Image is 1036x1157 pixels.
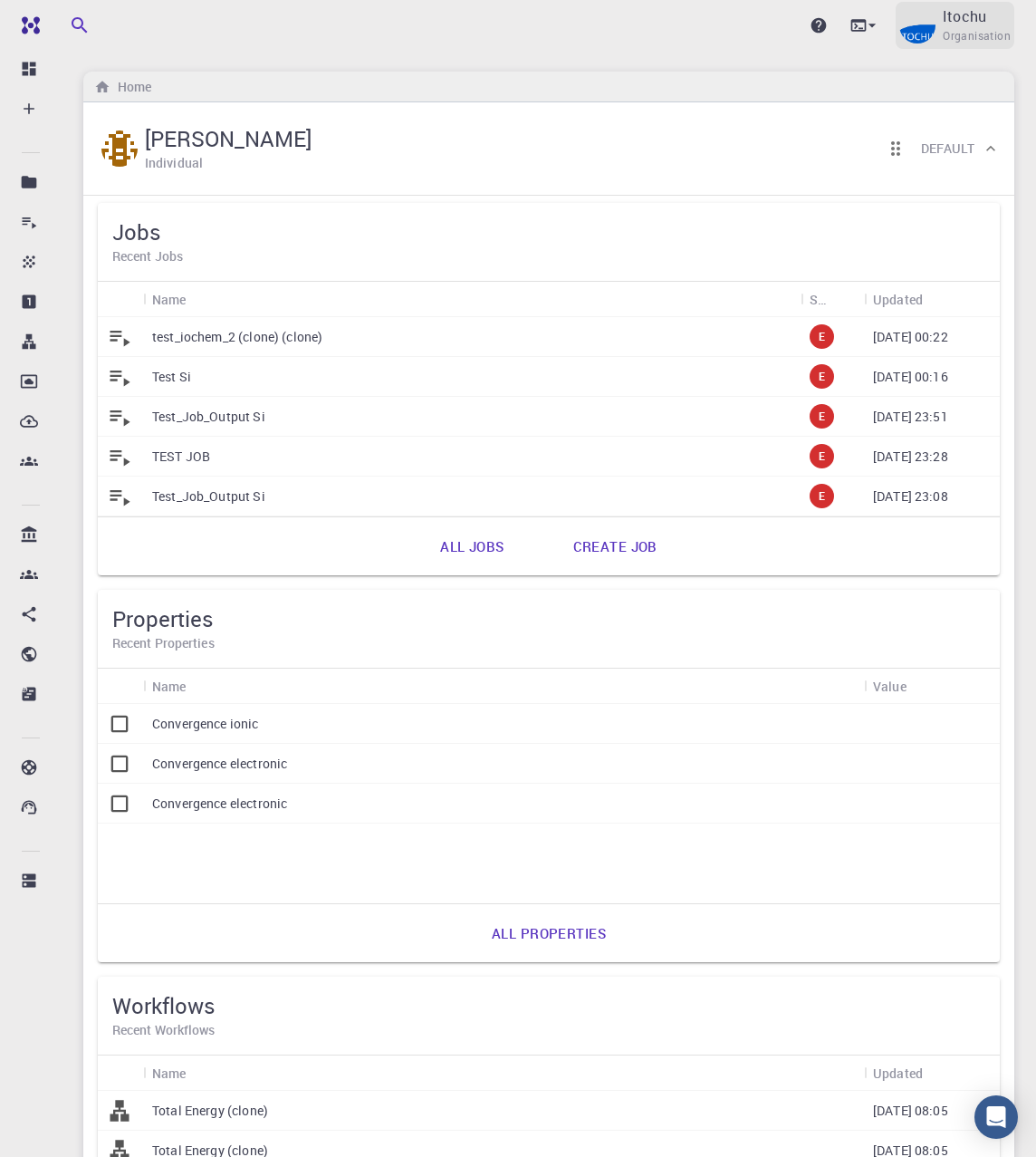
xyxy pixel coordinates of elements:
[864,669,1000,704] div: Value
[152,795,287,813] p: Convergence electronic
[811,369,832,384] span: E
[873,368,948,386] p: [DATE] 00:16
[873,487,948,506] p: [DATE] 23:08
[112,633,985,653] h6: Recent Properties
[112,604,985,633] h5: Properties
[152,1102,268,1120] p: Total Energy (clone)
[906,671,935,700] button: Sort
[810,444,834,468] div: error
[923,1058,952,1087] button: Sort
[873,1102,948,1120] p: [DATE] 08:05
[33,12,87,29] span: サポート
[112,217,985,246] h5: Jobs
[864,282,1000,317] div: Updated
[14,16,40,34] img: logo
[83,102,1014,196] div: Masahiro Saito[PERSON_NAME]IndividualReorder cardsDefault
[98,1056,143,1091] div: Icon
[152,669,187,704] div: Name
[472,911,626,955] a: All properties
[923,284,952,313] button: Sort
[810,484,834,508] div: error
[873,328,948,346] p: [DATE] 00:22
[152,755,287,773] p: Convergence electronic
[91,77,155,97] nav: breadcrumb
[143,669,864,704] div: Name
[98,282,143,317] div: Icon
[152,448,210,466] p: TEST JOB
[811,329,832,344] span: E
[98,669,143,704] div: Icon
[873,408,948,426] p: [DATE] 23:51
[152,408,265,426] p: Test_Job_Output Si
[110,77,151,97] h6: Home
[943,5,986,27] p: Itochu
[810,282,826,317] div: Status
[145,153,203,173] h6: Individual
[810,324,834,349] div: error
[810,364,834,389] div: error
[811,409,832,424] span: E
[152,368,191,386] p: Test Si
[152,282,187,317] div: Name
[826,284,855,313] button: Sort
[811,448,832,464] span: E
[112,246,985,266] h6: Recent Jobs
[143,1056,864,1091] div: Name
[152,328,322,346] p: test_iochem_2 (clone) (clone)
[143,282,801,317] div: Name
[152,715,259,733] p: Convergence ionic
[899,7,935,43] img: Itochu
[878,130,914,167] button: Reorder cards
[974,1095,1018,1139] div: Open Intercom Messenger
[864,1056,1000,1091] div: Updated
[943,27,1011,45] span: Organisation
[112,991,985,1020] h5: Workflows
[810,404,834,429] div: error
[921,139,974,159] h6: Default
[112,1020,985,1040] h6: Recent Workflows
[801,282,864,317] div: Status
[420,525,523,568] a: All jobs
[873,669,906,704] div: Value
[873,282,923,317] div: Updated
[187,1058,216,1087] button: Sort
[152,487,265,506] p: Test_Job_Output Si
[187,284,216,313] button: Sort
[145,124,312,153] h5: [PERSON_NAME]
[873,1056,923,1091] div: Updated
[152,1056,187,1091] div: Name
[873,448,948,466] p: [DATE] 23:28
[811,488,832,504] span: E
[187,671,216,700] button: Sort
[553,525,677,568] a: Create job
[101,130,138,167] img: Masahiro Saito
